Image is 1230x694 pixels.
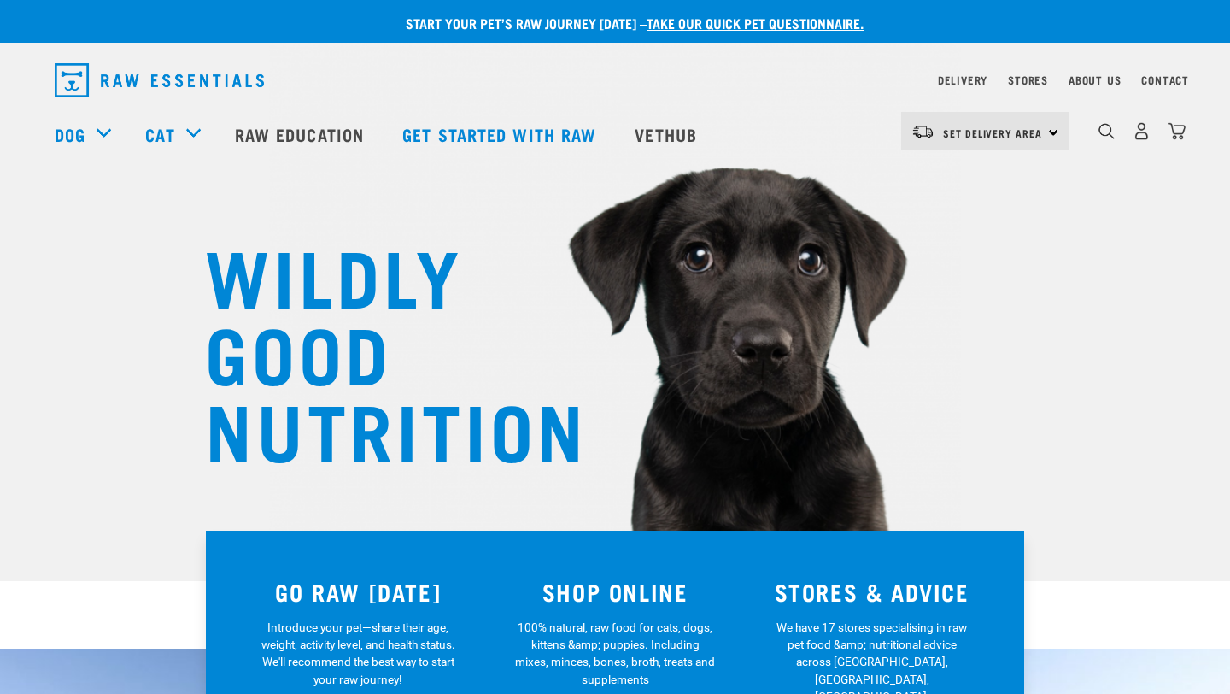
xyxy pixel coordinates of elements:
[1069,77,1121,83] a: About Us
[385,100,618,168] a: Get started with Raw
[240,579,477,605] h3: GO RAW [DATE]
[145,121,174,147] a: Cat
[1008,77,1048,83] a: Stores
[258,619,459,689] p: Introduce your pet—share their age, weight, activity level, and health status. We'll recommend th...
[205,235,547,466] h1: WILDLY GOOD NUTRITION
[515,619,716,689] p: 100% natural, raw food for cats, dogs, kittens &amp; puppies. Including mixes, minces, bones, bro...
[41,56,1189,104] nav: dropdown navigation
[1141,77,1189,83] a: Contact
[218,100,385,168] a: Raw Education
[943,130,1042,136] span: Set Delivery Area
[938,77,987,83] a: Delivery
[618,100,718,168] a: Vethub
[647,19,864,26] a: take our quick pet questionnaire.
[55,63,264,97] img: Raw Essentials Logo
[753,579,990,605] h3: STORES & ADVICE
[1098,123,1115,139] img: home-icon-1@2x.png
[55,121,85,147] a: Dog
[1133,122,1151,140] img: user.png
[911,124,934,139] img: van-moving.png
[497,579,734,605] h3: SHOP ONLINE
[1168,122,1186,140] img: home-icon@2x.png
